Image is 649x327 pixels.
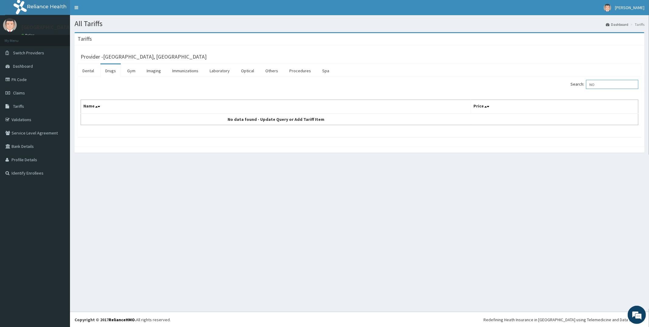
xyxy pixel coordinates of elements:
[13,50,44,56] span: Switch Providers
[32,34,102,42] div: Chat with us now
[81,114,471,125] td: No data found - Update Query or Add Tariff Item
[3,18,17,32] img: User Image
[13,90,25,96] span: Claims
[236,64,259,77] a: Optical
[142,64,166,77] a: Imaging
[109,317,135,322] a: RelianceHMO
[75,20,644,28] h1: All Tariffs
[615,5,644,10] span: [PERSON_NAME]
[284,64,316,77] a: Procedures
[205,64,235,77] a: Laboratory
[100,3,114,18] div: Minimize live chat window
[606,22,628,27] a: Dashboard
[167,64,203,77] a: Immunizations
[317,64,334,77] a: Spa
[570,80,638,89] label: Search:
[483,317,644,323] div: Redefining Heath Insurance in [GEOGRAPHIC_DATA] using Telemedicine and Data Science!
[629,22,644,27] li: Tariffs
[260,64,283,77] a: Others
[78,36,92,42] h3: Tariffs
[471,100,638,114] th: Price
[81,54,207,60] h3: Provider - [GEOGRAPHIC_DATA], [GEOGRAPHIC_DATA]
[122,64,140,77] a: Gym
[78,64,99,77] a: Dental
[21,33,36,37] a: Online
[3,166,116,187] textarea: Type your message and hit 'Enter'
[100,64,121,77] a: Drugs
[13,104,24,109] span: Tariffs
[35,77,84,138] span: We're online!
[604,4,611,12] img: User Image
[81,100,471,114] th: Name
[11,30,25,46] img: d_794563401_company_1708531726252_794563401
[21,25,88,30] p: [GEOGRAPHIC_DATA] ABUJA
[75,317,136,322] strong: Copyright © 2017 .
[586,80,638,89] input: Search:
[13,63,33,69] span: Dashboard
